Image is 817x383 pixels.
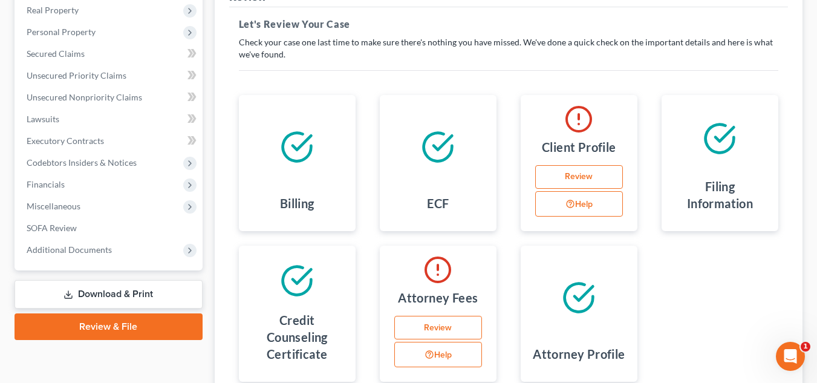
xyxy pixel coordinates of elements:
[535,191,628,219] div: Help
[27,48,85,59] span: Secured Claims
[398,289,478,306] h4: Attorney Fees
[27,136,104,146] span: Executory Contracts
[239,17,778,31] h5: Let's Review Your Case
[27,244,112,255] span: Additional Documents
[17,87,203,108] a: Unsecured Nonpriority Claims
[27,201,80,211] span: Miscellaneous
[249,312,346,362] h4: Credit Counseling Certificate
[27,223,77,233] span: SOFA Review
[17,43,203,65] a: Secured Claims
[394,342,482,367] button: Help
[776,342,805,371] iframe: Intercom live chat
[535,191,623,217] button: Help
[27,179,65,189] span: Financials
[535,165,623,189] a: Review
[427,195,449,212] h4: ECF
[394,316,482,340] a: Review
[542,139,616,155] h4: Client Profile
[671,178,769,212] h4: Filing Information
[17,130,203,152] a: Executory Contracts
[801,342,810,352] span: 1
[27,157,137,168] span: Codebtors Insiders & Notices
[27,27,96,37] span: Personal Property
[27,70,126,80] span: Unsecured Priority Claims
[15,313,203,340] a: Review & File
[27,114,59,124] span: Lawsuits
[394,342,487,370] div: Help
[27,5,79,15] span: Real Property
[239,36,778,61] p: Check your case one last time to make sure there's nothing you have missed. We've done a quick ch...
[17,65,203,87] a: Unsecured Priority Claims
[27,92,142,102] span: Unsecured Nonpriority Claims
[533,345,625,362] h4: Attorney Profile
[280,195,314,212] h4: Billing
[15,280,203,309] a: Download & Print
[17,217,203,239] a: SOFA Review
[17,108,203,130] a: Lawsuits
